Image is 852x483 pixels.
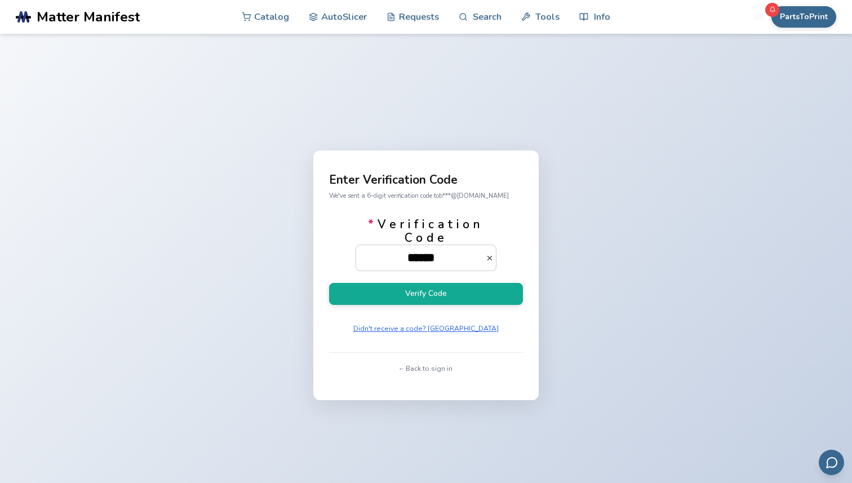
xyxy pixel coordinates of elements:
input: *Verification Code [356,245,486,270]
label: Verification Code [356,218,496,271]
button: PartsToPrint [771,6,836,28]
button: Didn't receive a code? [GEOGRAPHIC_DATA] [349,321,503,336]
button: Verify Code [329,283,523,305]
span: Matter Manifest [37,9,140,25]
p: We've sent a 6-digit verification code to b***@[DOMAIN_NAME] [329,190,523,202]
p: Enter Verification Code [329,174,523,186]
button: ← Back to sign in [396,361,456,376]
button: *Verification Code [486,254,496,262]
button: Send feedback via email [819,450,844,475]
